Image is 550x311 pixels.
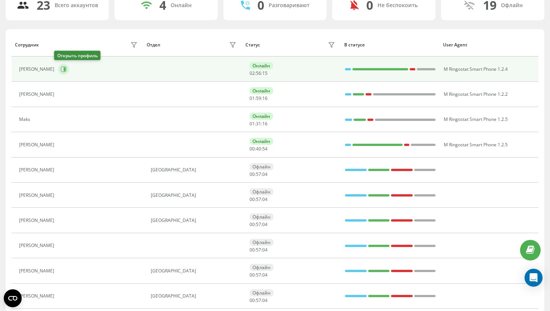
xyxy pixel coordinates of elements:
div: : : [250,298,268,303]
div: Maks [19,117,32,122]
div: Open Intercom Messenger [525,269,543,287]
div: Онлайн [250,87,273,94]
span: 56 [256,70,261,76]
div: [GEOGRAPHIC_DATA] [151,268,238,274]
div: [GEOGRAPHIC_DATA] [151,167,238,173]
button: Open CMP widget [4,289,22,307]
div: [PERSON_NAME] [19,243,56,248]
span: 15 [262,70,268,76]
div: : : [250,272,268,278]
span: 16 [262,95,268,101]
div: Онлайн [250,138,273,145]
div: [GEOGRAPHIC_DATA] [151,218,238,223]
span: 00 [250,297,255,304]
span: 54 [262,146,268,152]
div: Онлайн [250,62,273,69]
div: : : [250,71,268,76]
span: 04 [262,247,268,253]
div: Всего аккаунтов [55,2,98,9]
span: 04 [262,171,268,177]
span: 40 [256,146,261,152]
div: : : [250,146,268,152]
div: Сотрудник [15,42,39,48]
span: 04 [262,221,268,228]
div: Разговаривают [269,2,309,9]
div: [GEOGRAPHIC_DATA] [151,293,238,299]
div: Офлайн [250,239,274,246]
div: : : [250,96,268,101]
div: Отдел [147,42,160,48]
div: : : [250,121,268,126]
div: [PERSON_NAME] [19,193,56,198]
span: 57 [256,196,261,202]
div: Не беспокоить [378,2,418,9]
span: 00 [250,272,255,278]
div: Офлайн [250,264,274,271]
span: 16 [262,121,268,127]
div: Офлайн [250,213,274,220]
div: Офлайн [501,2,523,9]
div: [PERSON_NAME] [19,293,56,299]
div: [PERSON_NAME] [19,268,56,274]
div: User Agent [443,42,535,48]
span: 57 [256,297,261,304]
div: : : [250,197,268,202]
span: 01 [250,95,255,101]
span: 04 [262,297,268,304]
div: : : [250,247,268,253]
span: 00 [250,196,255,202]
div: : : [250,172,268,177]
div: Онлайн [171,2,192,9]
span: 57 [256,171,261,177]
span: 00 [250,221,255,228]
div: Офлайн [250,289,274,296]
span: 59 [256,95,261,101]
div: : : [250,222,268,227]
div: Офлайн [250,163,274,170]
span: 00 [250,171,255,177]
span: M Ringostat Smart Phone 1.2.5 [444,141,508,148]
div: Онлайн [250,113,273,120]
span: 00 [250,146,255,152]
span: 01 [250,121,255,127]
div: Офлайн [250,188,274,195]
span: 02 [250,70,255,76]
div: [GEOGRAPHIC_DATA] [151,193,238,198]
div: Статус [245,42,260,48]
span: 00 [250,247,255,253]
div: [PERSON_NAME] [19,167,56,173]
span: 31 [256,121,261,127]
span: 04 [262,272,268,278]
span: M Ringostat Smart Phone 1.2.5 [444,116,508,122]
div: В статусе [344,42,436,48]
span: 57 [256,247,261,253]
div: [PERSON_NAME] [19,142,56,147]
span: 04 [262,196,268,202]
span: 57 [256,272,261,278]
div: [PERSON_NAME] [19,218,56,223]
span: 57 [256,221,261,228]
div: [PERSON_NAME] [19,67,56,72]
div: Открыть профиль [54,51,101,60]
div: [PERSON_NAME] [19,92,56,97]
span: M Ringostat Smart Phone 1.2.2 [444,91,508,97]
span: M Ringostat Smart Phone 1.2.4 [444,66,508,72]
